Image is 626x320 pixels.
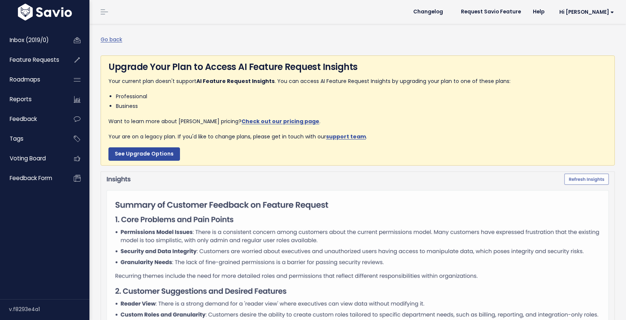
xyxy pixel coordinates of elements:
[108,147,180,161] a: See Upgrade Options
[116,102,607,111] li: Business
[326,133,366,140] a: support team
[16,4,74,20] img: logo-white.9d6f32f41409.svg
[2,130,62,147] a: Tags
[455,6,527,17] a: Request Savio Feature
[10,154,46,162] span: Voting Board
[108,117,607,126] p: Want to learn more about [PERSON_NAME] pricing? .
[9,300,89,319] div: v.f8293e4a1
[413,9,443,15] span: Changelog
[10,174,52,182] span: Feedback form
[101,36,122,43] a: Go back
[108,132,607,141] p: Your are on a legacy plan. If you'd like to change plans, please get in touch with our .
[10,36,49,44] span: Inbox (2019/0)
[550,6,620,18] a: Hi [PERSON_NAME]
[2,91,62,108] a: Reports
[527,6,550,17] a: Help
[2,150,62,167] a: Voting Board
[2,111,62,128] a: Feedback
[116,92,607,101] li: Professional
[2,51,62,68] a: Feature Requests
[10,115,37,123] span: Feedback
[2,32,62,49] a: Inbox (2019/0)
[10,76,40,83] span: Roadmaps
[10,56,59,64] span: Feature Requests
[196,77,275,85] strong: AI Feature Request Insights
[108,60,607,74] h4: Upgrade Your Plan to Access AI Feature Request Insights
[241,118,319,125] a: Check out our pricing page
[2,170,62,187] a: Feedback form
[108,77,607,86] p: Your current plan doesn't support . You can access AI Feature Request Insights by upgrading your ...
[2,71,62,88] a: Roadmaps
[10,95,32,103] span: Reports
[559,9,614,15] span: Hi [PERSON_NAME]
[10,135,23,143] span: Tags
